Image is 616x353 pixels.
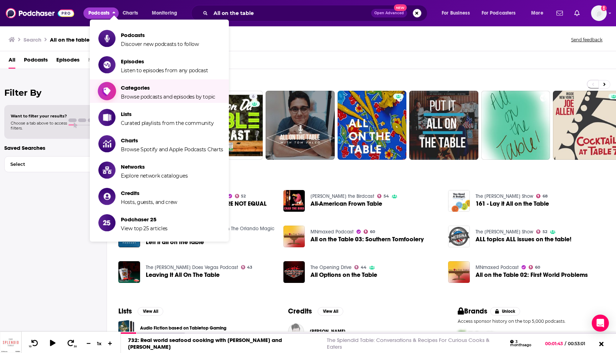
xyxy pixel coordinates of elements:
[121,94,215,100] span: Browse podcasts and episodes by topic
[288,323,304,339] a: Stefan Timmons
[328,94,332,157] div: 0
[121,199,177,205] span: Hosts, guests, and crew
[247,266,252,269] span: 43
[121,58,208,65] span: Episodes
[310,201,382,207] span: All-American Frown Table
[121,120,214,126] span: Curated playlists from the community
[146,272,220,278] a: Leaving It All On The Table
[11,121,67,131] span: Choose a tab above to access filters.
[121,32,199,38] span: Podcasts
[327,337,489,350] a: The Splendid Table: Conversations & Recipes For Curious Cooks & Eaters
[4,88,102,98] h2: Filter By
[371,9,407,17] button: Open AdvancedNew
[591,5,607,21] span: Logged in as BaltzandCompany
[591,5,607,21] button: Show profile menu
[121,216,168,223] span: Podchaser 25
[50,36,89,43] h3: All on the table
[121,137,223,144] span: Charts
[591,5,607,21] img: User Profile
[529,265,540,269] a: 60
[147,7,186,19] button: open menu
[88,54,112,69] span: Networks
[283,226,305,247] a: All on the Table 03: Southern Tomfoolery
[364,230,375,234] a: 60
[118,320,134,336] a: Audio Fiction based on Tabletop Gaming
[592,315,609,332] div: Open Intercom Messenger
[543,195,548,198] span: 68
[310,328,345,334] span: [PERSON_NAME]
[24,54,48,69] span: Podcasts
[118,307,163,316] a: ListsView All
[118,261,140,283] img: Leaving It All On The Table
[5,162,87,167] span: Select
[468,331,494,337] span: McDonalds
[554,7,566,19] a: Show notifications dropdown
[565,341,566,346] span: /
[121,225,168,232] span: View top 25 articles
[83,7,119,19] button: close menu
[27,339,41,348] button: 10
[448,190,470,212] img: 161 - Lay it All on the Table
[266,91,335,160] a: 0
[370,230,375,233] span: 60
[152,8,177,18] span: Monitoring
[455,327,468,341] img: First Pro Logo
[361,266,366,269] span: 44
[121,84,215,91] span: Categories
[56,54,79,69] a: Episodes
[310,229,354,235] a: MNmaxed Podcast
[569,37,605,43] button: Send feedback
[536,194,548,198] a: 68
[74,345,77,348] span: 30
[535,266,540,269] span: 60
[536,230,547,234] a: 52
[566,341,592,346] span: 00:53:01
[377,194,389,198] a: 54
[601,5,607,11] svg: Add a profile image
[448,226,470,247] img: ALL topics ALL issues on the table!
[121,173,188,179] span: Explore network catalogues
[9,54,15,69] a: All
[24,36,41,43] h3: Search
[476,229,533,235] a: The Joe Messina Show
[476,236,571,242] a: ALL topics ALL issues on the table!
[283,190,305,212] img: All-American Frown Table
[476,264,519,270] a: MNmaxed Podcast
[543,230,547,233] span: 52
[211,7,371,19] input: Search podcasts, credits, & more...
[374,11,404,15] span: Open Advanced
[283,261,305,283] img: All Options on the Table
[310,272,377,278] a: All Options on the Table
[442,8,470,18] span: For Business
[288,307,343,316] a: CreditsView All
[476,193,533,199] a: The Jesse Mecham Show
[354,265,366,269] a: 44
[490,307,520,316] button: Unlock
[121,146,223,153] span: Browse Spotify and Apple Podcasts Charts
[121,41,199,47] span: Discover new podcasts to follow
[310,236,424,242] a: All on the Table 03: Southern Tomfoolery
[121,67,208,74] span: Listen to episodes from any podcast
[118,7,142,19] a: Charts
[310,264,351,270] a: The Opening Drive
[288,307,312,316] h2: Credits
[121,111,214,117] span: Lists
[526,7,552,19] button: open menu
[146,264,238,270] a: The Jeff Does Vegas Podcast
[4,156,102,172] button: Select
[384,195,389,198] span: 54
[288,320,435,343] button: Stefan TimmonsStefan Timmons
[531,8,543,18] span: More
[448,261,470,283] img: All on the Table 02: First World Problems
[476,201,549,207] span: 161 - Lay it All on the Table
[571,7,582,19] a: Show notifications dropdown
